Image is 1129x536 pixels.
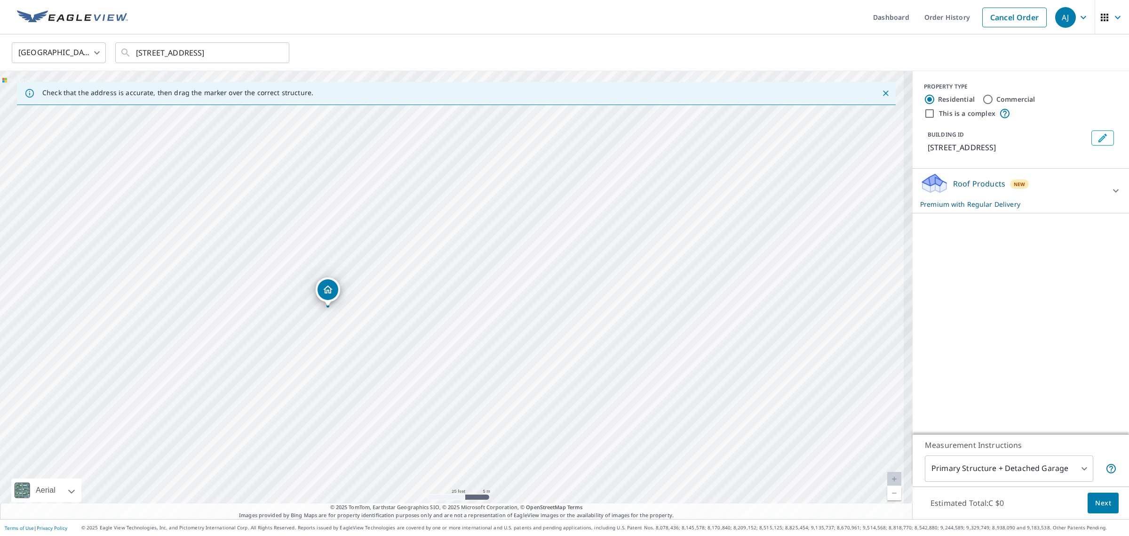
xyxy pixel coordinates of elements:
div: AJ [1055,7,1076,28]
a: Terms of Use [5,525,34,531]
button: Edit building 1 [1091,130,1114,146]
div: Aerial [33,479,58,502]
a: Cancel Order [982,8,1047,27]
span: © 2025 TomTom, Earthstar Geographics SIO, © 2025 Microsoft Corporation, © [330,504,583,512]
label: Commercial [996,95,1035,104]
span: Your report will include the primary structure and a detached garage if one exists. [1105,463,1117,474]
div: Aerial [11,479,81,502]
p: Estimated Total: C $0 [923,493,1011,513]
p: Check that the address is accurate, then drag the marker over the correct structure. [42,89,313,97]
a: Current Level 20, Zoom In Disabled [887,472,901,486]
label: This is a complex [939,109,995,118]
a: Current Level 20, Zoom Out [887,486,901,500]
p: [STREET_ADDRESS] [928,142,1088,153]
div: Primary Structure + Detached Garage [925,455,1093,482]
button: Next [1088,493,1119,514]
a: Privacy Policy [37,525,67,531]
p: Roof Products [953,178,1005,189]
div: PROPERTY TYPE [924,82,1118,91]
input: Search by address or latitude-longitude [136,40,270,66]
button: Close [880,87,892,99]
a: Terms [567,504,583,511]
p: BUILDING ID [928,130,964,138]
span: New [1014,180,1026,188]
div: Dropped pin, building 1, Residential property, 3011 ONTARIO ST VANCOUVER BC V5T2Y8 [316,277,340,307]
div: [GEOGRAPHIC_DATA] [12,40,106,66]
img: EV Logo [17,10,128,24]
p: Premium with Regular Delivery [920,199,1105,209]
div: Roof ProductsNewPremium with Regular Delivery [920,172,1121,209]
p: Measurement Instructions [925,439,1117,451]
a: OpenStreetMap [526,504,565,511]
label: Residential [938,95,975,104]
p: © 2025 Eagle View Technologies, Inc. and Pictometry International Corp. All Rights Reserved. Repo... [81,524,1124,531]
p: | [5,525,67,531]
span: Next [1095,497,1111,509]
